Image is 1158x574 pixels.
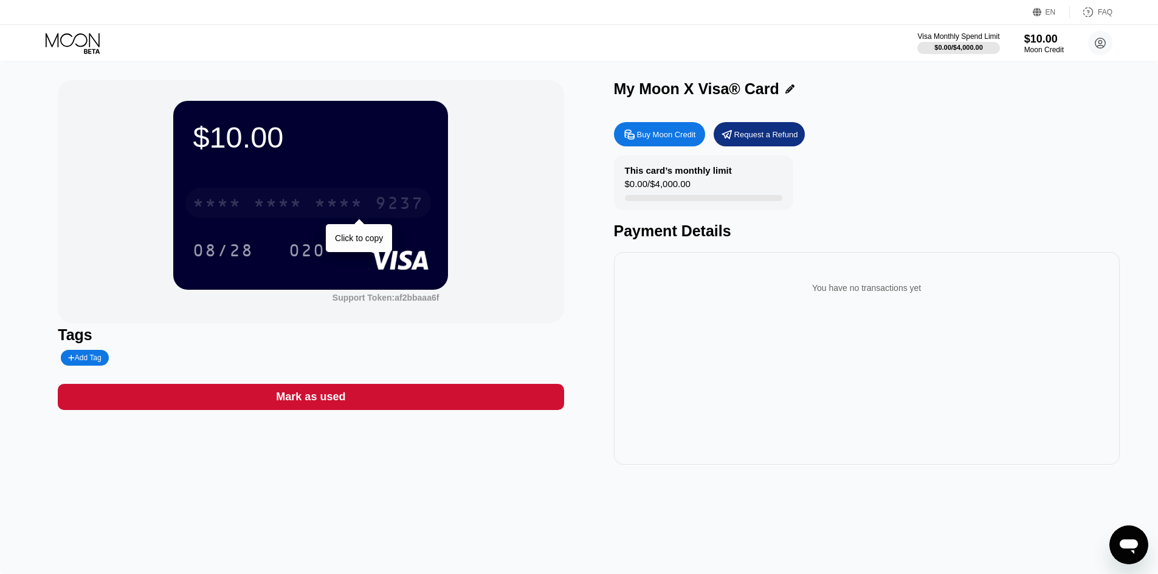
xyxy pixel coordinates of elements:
[614,222,1120,240] div: Payment Details
[280,235,334,265] div: 020
[193,120,429,154] div: $10.00
[1024,33,1064,54] div: $10.00Moon Credit
[625,179,691,195] div: $0.00 / $4,000.00
[58,384,563,410] div: Mark as used
[1024,46,1064,54] div: Moon Credit
[624,271,1110,305] div: You have no transactions yet
[61,350,108,366] div: Add Tag
[917,32,999,41] div: Visa Monthly Spend Limit
[614,122,705,146] div: Buy Moon Credit
[276,390,345,404] div: Mark as used
[289,242,325,262] div: 020
[333,293,439,302] div: Support Token: af2bbaaa6f
[1109,525,1148,564] iframe: Nút để khởi chạy cửa sổ nhắn tin
[375,195,424,214] div: 9237
[934,44,983,51] div: $0.00 / $4,000.00
[714,122,805,146] div: Request a Refund
[1070,6,1112,18] div: FAQ
[335,233,383,243] div: Click to copy
[193,242,253,262] div: 08/28
[184,235,263,265] div: 08/28
[1024,33,1064,46] div: $10.00
[917,32,999,54] div: Visa Monthly Spend Limit$0.00/$4,000.00
[1046,8,1056,16] div: EN
[625,165,732,176] div: This card’s monthly limit
[637,129,696,140] div: Buy Moon Credit
[734,129,798,140] div: Request a Refund
[1033,6,1070,18] div: EN
[1098,8,1112,16] div: FAQ
[333,293,439,302] div: Support Token:af2bbaaa6f
[68,354,101,362] div: Add Tag
[614,80,779,98] div: My Moon X Visa® Card
[58,326,563,344] div: Tags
